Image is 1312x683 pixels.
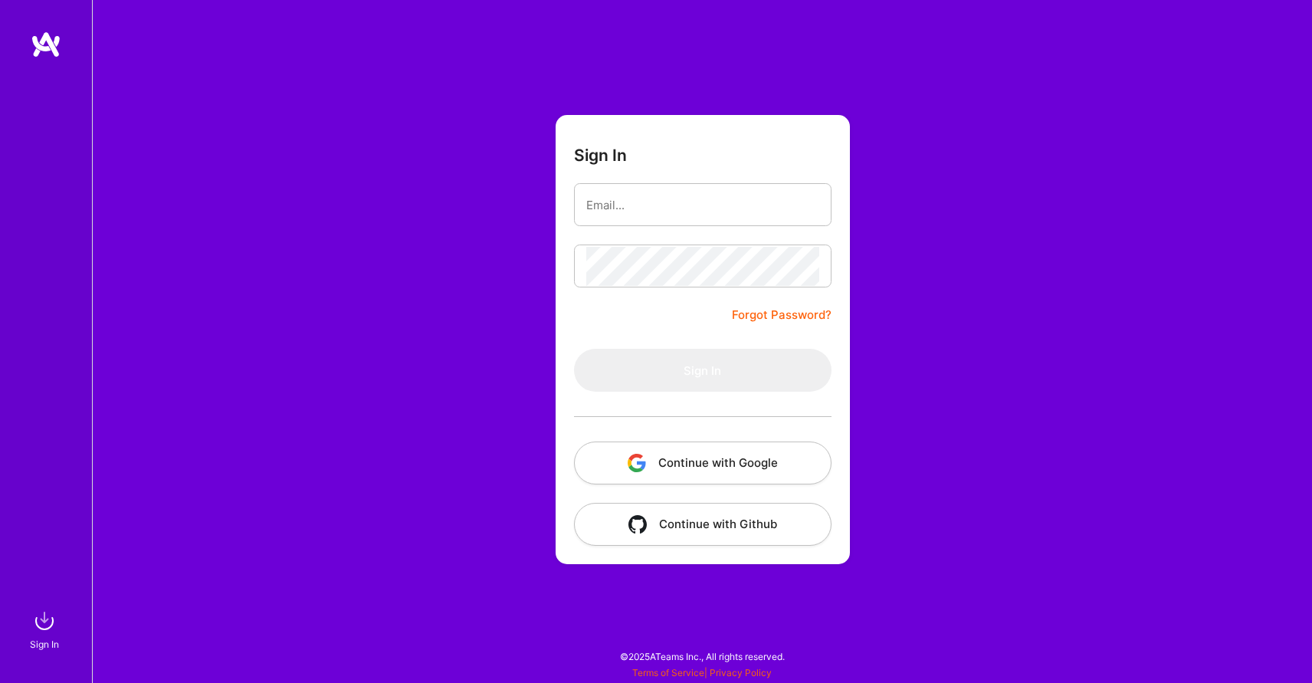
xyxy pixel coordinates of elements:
[628,515,647,534] img: icon
[574,146,627,165] h3: Sign In
[710,667,772,678] a: Privacy Policy
[628,454,646,472] img: icon
[574,349,831,392] button: Sign In
[732,306,831,324] a: Forgot Password?
[30,636,59,652] div: Sign In
[32,606,60,652] a: sign inSign In
[574,503,831,546] button: Continue with Github
[31,31,61,58] img: logo
[92,637,1312,675] div: © 2025 ATeams Inc., All rights reserved.
[29,606,60,636] img: sign in
[632,667,772,678] span: |
[632,667,704,678] a: Terms of Service
[574,442,831,484] button: Continue with Google
[586,186,819,225] input: Email...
